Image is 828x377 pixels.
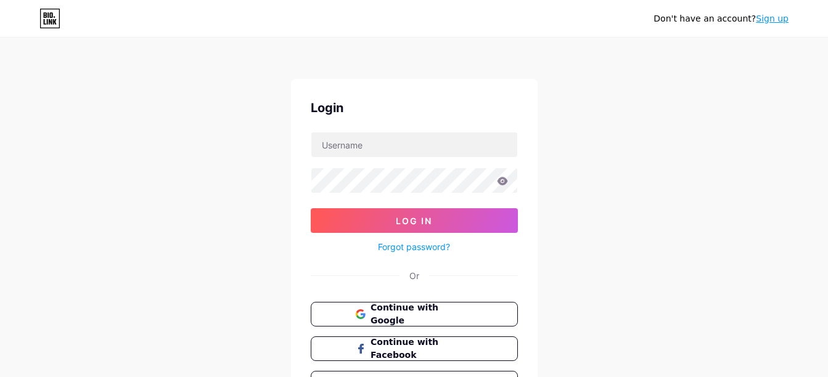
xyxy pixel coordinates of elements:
[378,240,450,253] a: Forgot password?
[311,99,518,117] div: Login
[311,302,518,326] button: Continue with Google
[311,336,518,361] button: Continue with Facebook
[371,301,472,327] span: Continue with Google
[371,336,472,362] span: Continue with Facebook
[396,216,432,226] span: Log In
[654,12,789,25] div: Don't have an account?
[311,208,518,233] button: Log In
[756,14,789,23] a: Sign up
[311,132,517,157] input: Username
[409,269,419,282] div: Or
